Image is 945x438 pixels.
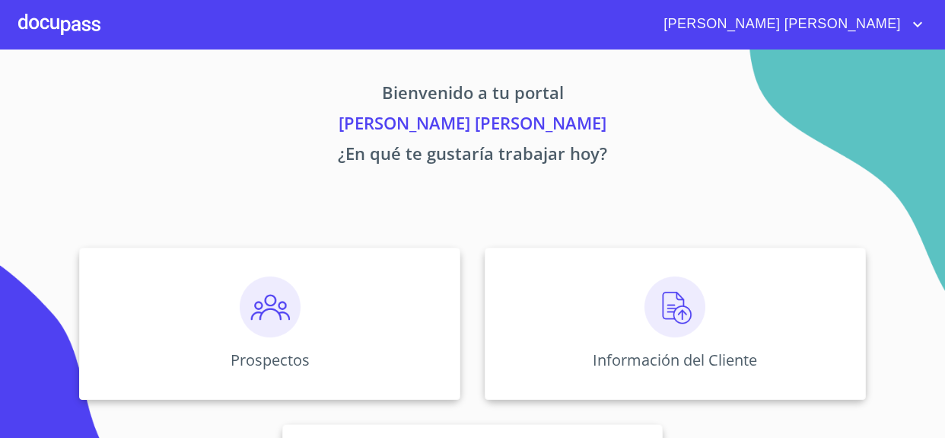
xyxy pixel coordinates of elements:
img: carga.png [644,277,705,337]
p: Bienvenido a tu portal [18,80,927,110]
span: [PERSON_NAME] [PERSON_NAME] [652,12,908,37]
p: Información del Cliente [593,350,757,370]
img: prospectos.png [240,277,301,337]
p: ¿En qué te gustaría trabajar hoy? [18,141,927,171]
button: account of current user [652,12,927,37]
p: Prospectos [231,350,310,370]
p: [PERSON_NAME] [PERSON_NAME] [18,110,927,141]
